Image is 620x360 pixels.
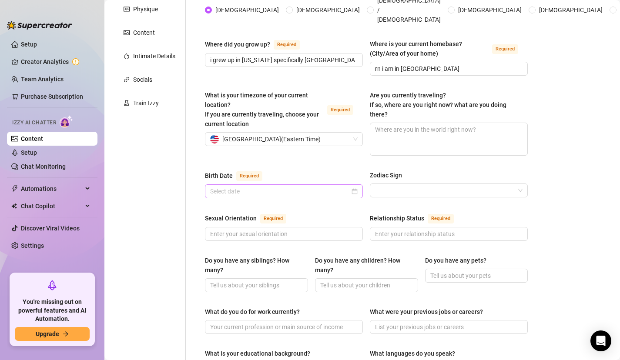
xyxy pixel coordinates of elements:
input: Where did you grow up? [210,55,356,65]
span: [DEMOGRAPHIC_DATA] [212,5,282,15]
div: What were your previous jobs or careers? [370,307,483,317]
span: Izzy AI Chatter [12,119,56,127]
span: Upgrade [36,330,59,337]
img: Chat Copilot [11,203,17,209]
label: What do you do for work currently? [205,307,306,317]
span: Required [428,214,454,223]
input: What do you do for work currently? [210,322,356,332]
span: Required [274,40,300,50]
div: Zodiac Sign [370,170,402,180]
div: Relationship Status [370,213,424,223]
div: Intimate Details [133,51,175,61]
div: Sexual Orientation [205,213,257,223]
input: Where is your current homebase? (City/Area of your home) [375,64,521,73]
span: [DEMOGRAPHIC_DATA] [293,5,363,15]
a: Creator Analytics exclamation-circle [21,55,90,69]
div: Do you have any pets? [425,256,486,265]
span: fire [124,53,130,59]
span: picture [124,30,130,36]
label: Where did you grow up? [205,39,309,50]
img: logo-BBDzfeDw.svg [7,21,72,30]
a: Setup [21,149,37,156]
div: Do you have any siblings? How many? [205,256,302,275]
span: arrow-right [63,331,69,337]
span: Are you currently traveling? If so, where are you right now? what are you doing there? [370,92,506,118]
label: Where is your current homebase? (City/Area of your home) [370,39,528,58]
input: Birth Date [210,187,350,196]
label: Sexual Orientation [205,213,296,223]
a: Setup [21,41,37,48]
button: Upgradearrow-right [15,327,90,341]
span: rocket [47,280,57,290]
span: thunderbolt [11,185,18,192]
div: What languages do you speak? [370,349,455,358]
span: [GEOGRAPHIC_DATA] ( Eastern Time ) [222,133,321,146]
div: Physique [133,4,158,14]
span: Required [492,44,518,54]
input: Do you have any siblings? How many? [210,280,301,290]
div: Where is your current homebase? (City/Area of your home) [370,39,489,58]
div: What is your educational background? [205,349,310,358]
span: [DEMOGRAPHIC_DATA] [536,5,606,15]
a: Purchase Subscription [21,90,90,103]
label: What languages do you speak? [370,349,461,358]
label: Do you have any children? How many? [315,256,418,275]
div: Train Izzy [133,98,159,108]
label: What is your educational background? [205,349,316,358]
span: link [124,77,130,83]
input: What were your previous jobs or careers? [375,322,521,332]
label: Zodiac Sign [370,170,408,180]
div: What do you do for work currently? [205,307,300,317]
a: Chat Monitoring [21,163,66,170]
span: idcard [124,6,130,12]
span: [DEMOGRAPHIC_DATA] [455,5,525,15]
span: Required [236,171,262,181]
div: Content [133,28,155,37]
label: Birth Date [205,170,272,181]
label: Relationship Status [370,213,463,223]
input: Do you have any children? How many? [320,280,411,290]
label: Do you have any pets? [425,256,493,265]
img: us [210,135,219,143]
span: Automations [21,182,83,196]
div: Do you have any children? How many? [315,256,412,275]
span: Required [260,214,286,223]
span: Chat Copilot [21,199,83,213]
input: Do you have any pets? [430,271,521,280]
div: Open Intercom Messenger [590,330,611,351]
input: Relationship Status [375,229,521,239]
img: AI Chatter [60,115,73,128]
label: What were your previous jobs or careers? [370,307,489,317]
input: Sexual Orientation [210,229,356,239]
a: Team Analytics [21,76,64,83]
span: What is your timezone of your current location? If you are currently traveling, choose your curre... [205,92,319,127]
span: Required [327,105,353,115]
div: Where did you grow up? [205,40,270,49]
span: experiment [124,100,130,106]
div: Birth Date [205,171,233,180]
a: Content [21,135,43,142]
a: Settings [21,242,44,249]
div: Socials [133,75,152,84]
a: Discover Viral Videos [21,225,80,232]
label: Do you have any siblings? How many? [205,256,308,275]
span: You're missing out on powerful features and AI Automation. [15,298,90,323]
